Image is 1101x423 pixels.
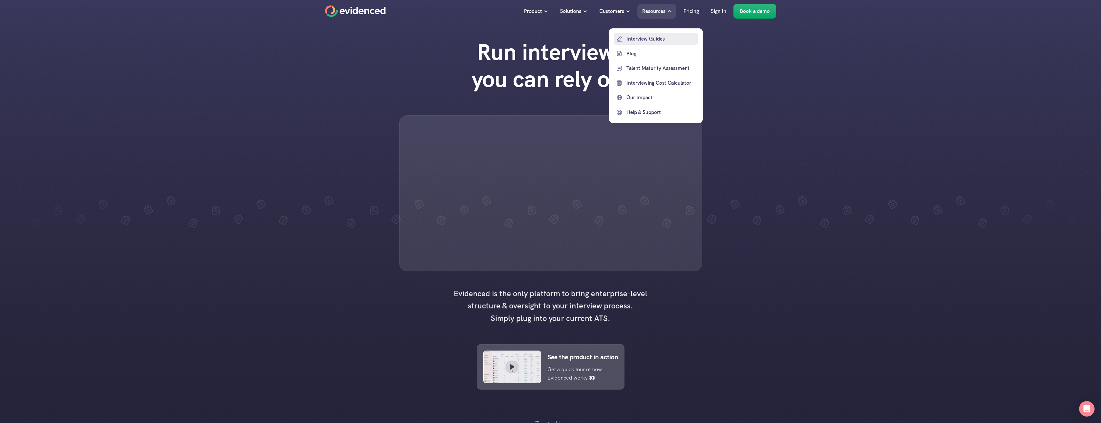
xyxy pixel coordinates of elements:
[477,344,624,390] a: See the product in actionGet a quick tour of how Evidenced works 👀
[614,107,698,118] a: Help & Support
[459,39,642,93] h1: Run interviews you can rely on.
[547,365,608,382] p: Get a quick tour of how Evidenced works 👀
[626,64,696,72] p: Talent Maturity Assessment
[524,7,542,15] p: Product
[614,77,698,89] a: Interviewing Cost Calculator
[451,287,651,324] h4: Evidenced is the only platform to bring enterprise-level structure & oversight to your interview ...
[614,48,698,59] a: Blog
[711,7,726,15] p: Sign In
[547,352,618,362] p: See the product in action
[599,7,624,15] p: Customers
[683,7,699,15] p: Pricing
[706,4,731,19] a: Sign In
[733,4,776,19] a: Book a demo
[740,7,770,15] p: Book a demo
[626,35,696,43] p: Interview Guides
[679,4,704,19] a: Pricing
[626,108,696,117] p: Help & Support
[626,93,696,102] p: Our Impact
[614,33,698,45] a: Interview Guides
[614,62,698,74] a: Talent Maturity Assessment
[626,49,696,58] p: Blog
[642,7,665,15] p: Resources
[614,92,698,103] a: Our Impact
[626,79,696,87] p: Interviewing Cost Calculator
[560,7,581,15] p: Solutions
[325,5,386,17] a: Home
[1079,401,1095,417] div: Open Intercom Messenger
